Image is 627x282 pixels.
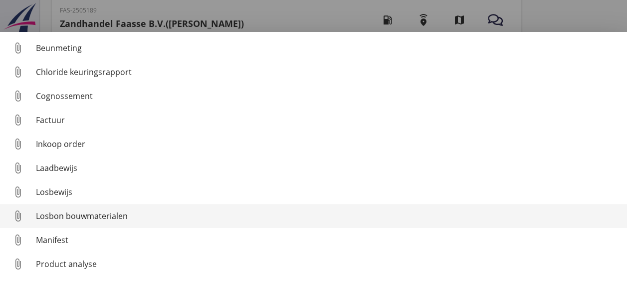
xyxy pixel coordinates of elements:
i: attach_file [10,136,26,152]
div: Losbon bouwmaterialen [36,210,619,222]
i: attach_file [10,256,26,272]
i: attach_file [10,64,26,80]
div: Manifest [36,234,619,246]
div: Product analyse [36,258,619,270]
div: Inkoop order [36,138,619,150]
i: attach_file [10,208,26,224]
div: Factuur [36,114,619,126]
i: attach_file [10,88,26,104]
div: Losbewijs [36,186,619,198]
i: attach_file [10,112,26,128]
i: attach_file [10,40,26,56]
div: Cognossement [36,90,619,102]
div: Laadbewijs [36,162,619,174]
i: attach_file [10,160,26,176]
i: attach_file [10,184,26,200]
i: attach_file [10,232,26,248]
div: Chloride keuringsrapport [36,66,619,78]
div: Beunmeting [36,42,619,54]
